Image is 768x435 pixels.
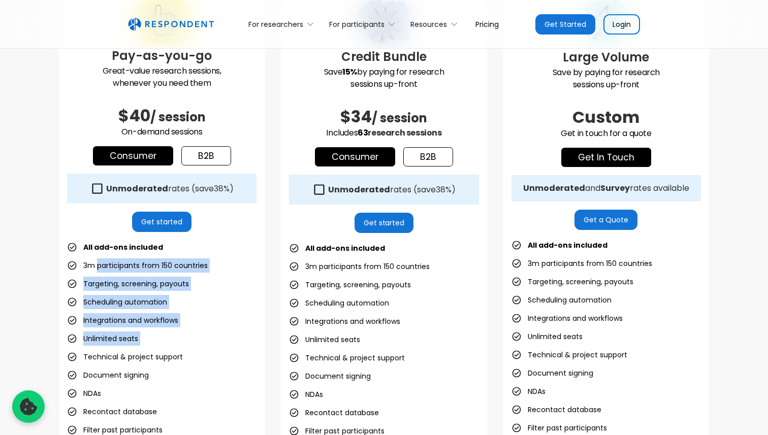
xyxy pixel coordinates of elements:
a: Consumer [93,146,173,165]
li: NDAs [67,386,101,400]
strong: All add-ons included [528,240,607,250]
li: Scheduling automation [511,293,612,307]
li: 3m participants from 150 countries [289,259,430,274]
strong: All add-ons included [83,242,163,252]
h3: Credit Bundle [289,48,478,66]
li: Targeting, screening, payouts [289,278,411,292]
div: Resources [405,12,467,36]
a: Consumer [315,147,395,166]
li: Filter past participants [511,421,607,435]
li: Integrations and workflows [289,314,400,328]
div: For participants [329,19,385,29]
li: Recontact database [511,403,601,417]
strong: Unmoderated [328,184,390,195]
li: Recontact database [289,406,379,420]
div: For researchers [243,12,324,36]
span: research sessions [368,127,441,139]
li: Document signing [67,368,149,382]
li: Document signing [289,369,371,383]
a: b2b [181,146,231,165]
li: NDAs [289,387,323,401]
span: Custom [572,106,639,128]
strong: 15% [342,66,357,78]
strong: Survey [600,182,630,194]
li: Technical & project support [511,348,627,362]
a: get in touch [561,148,651,167]
li: Scheduling automation [289,296,389,310]
p: Save by paying for research sessions up-front [511,66,701,91]
p: Great-value research sessions, whenever you need them [67,65,257,89]
a: Login [603,14,640,35]
span: 38% [436,184,452,195]
span: 63 [358,127,368,139]
a: b2b [403,147,453,166]
li: Unlimited seats [289,332,360,347]
div: and rates available [523,183,689,193]
li: Unlimited seats [67,331,138,346]
a: Get started [355,213,414,233]
div: For researchers [248,19,303,29]
li: Unlimited seats [511,329,583,344]
h3: Pay-as-you-go [67,47,257,65]
div: rates (save ) [328,185,456,195]
strong: Unmoderated [106,183,168,194]
p: Get in touch for a quote [511,127,701,140]
p: Includes [289,127,478,139]
strong: Unmoderated [523,182,585,194]
a: Pricing [467,12,507,36]
span: / session [150,109,206,125]
li: NDAs [511,384,546,398]
span: $40 [118,104,150,127]
img: Untitled UI logotext [128,18,214,31]
span: $34 [340,105,372,128]
li: Scheduling automation [67,295,167,309]
div: Resources [410,19,447,29]
strong: All add-ons included [305,243,385,253]
li: Integrations and workflows [67,313,178,327]
li: Recontact database [67,405,157,419]
h3: Large Volume [511,48,701,66]
p: Save by paying for research sessions up-front [289,66,478,90]
li: Targeting, screening, payouts [511,275,633,289]
span: 38% [214,183,230,194]
li: Document signing [511,366,593,380]
li: 3m participants from 150 countries [67,258,208,273]
div: rates (save ) [106,184,234,194]
span: / session [372,110,427,126]
a: Get Started [535,14,595,35]
a: Get started [132,212,191,232]
li: Integrations and workflows [511,311,623,325]
li: Technical & project support [67,350,183,364]
li: 3m participants from 150 countries [511,256,652,271]
p: On-demand sessions [67,126,257,138]
a: home [128,18,214,31]
a: Get a Quote [574,210,637,230]
div: For participants [324,12,405,36]
li: Targeting, screening, payouts [67,277,189,291]
li: Technical & project support [289,351,405,365]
